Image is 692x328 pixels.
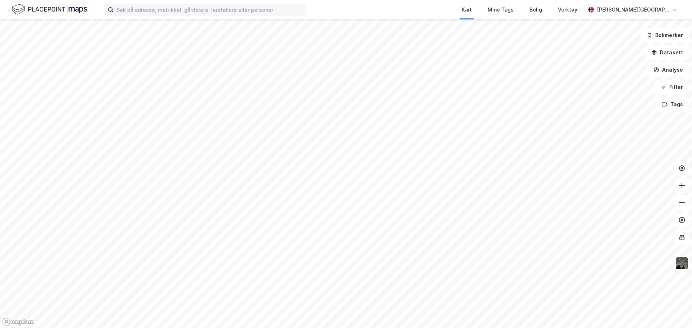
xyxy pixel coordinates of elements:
iframe: Chat Widget [656,293,692,328]
div: [PERSON_NAME][GEOGRAPHIC_DATA] [597,5,669,14]
div: Mine Tags [488,5,514,14]
div: Kart [462,5,472,14]
button: Bokmerker [640,28,689,42]
div: Verktøy [558,5,577,14]
button: Filter [655,80,689,94]
button: Analyse [647,63,689,77]
button: Datasett [645,45,689,60]
button: Tags [656,97,689,112]
img: 9k= [675,256,689,270]
input: Søk på adresse, matrikkel, gårdeiere, leietakere eller personer [114,4,306,15]
div: Bolig [529,5,542,14]
a: Mapbox homepage [2,318,34,326]
img: logo.f888ab2527a4732fd821a326f86c7f29.svg [12,3,87,16]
